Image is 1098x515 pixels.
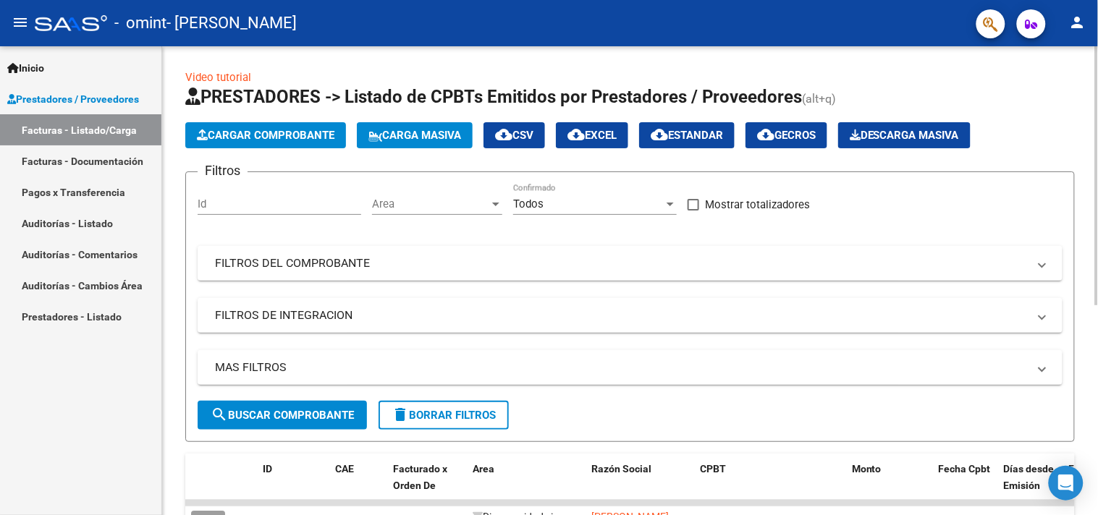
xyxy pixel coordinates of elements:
span: Estandar [651,129,723,142]
span: CPBT [700,463,726,474]
mat-icon: cloud_download [757,126,774,143]
mat-expansion-panel-header: MAS FILTROS [198,350,1063,385]
span: Area [473,463,494,474]
span: (alt+q) [802,92,836,106]
span: Razón Social [591,463,651,474]
mat-icon: cloud_download [651,126,668,143]
span: Gecros [757,129,816,142]
span: Area [372,197,489,210]
mat-panel-title: FILTROS DE INTEGRACION [215,307,1028,323]
span: CSV [495,129,533,142]
button: Estandar [639,122,735,148]
button: Cargar Comprobante [185,122,346,148]
span: Prestadores / Proveedores [7,91,139,107]
span: Borrar Filtros [392,409,496,422]
mat-icon: delete [392,406,409,423]
span: Descarga Masiva [850,129,959,142]
mat-icon: person [1069,14,1086,31]
h3: Filtros [198,161,248,181]
span: - [PERSON_NAME] [166,7,297,39]
span: Mostrar totalizadores [705,196,810,213]
span: Días desde Emisión [1004,463,1055,491]
span: Fecha Cpbt [939,463,991,474]
button: Carga Masiva [357,122,473,148]
span: Monto [852,463,882,474]
mat-expansion-panel-header: FILTROS DE INTEGRACION [198,298,1063,333]
span: - omint [114,7,166,39]
app-download-masive: Descarga masiva de comprobantes (adjuntos) [838,122,971,148]
span: PRESTADORES -> Listado de CPBTs Emitidos por Prestadores / Proveedores [185,87,802,107]
mat-icon: search [211,406,228,423]
button: EXCEL [556,122,628,148]
mat-icon: menu [12,14,29,31]
mat-panel-title: MAS FILTROS [215,359,1028,375]
span: Cargar Comprobante [197,129,334,142]
mat-icon: cloud_download [567,126,585,143]
mat-icon: cloud_download [495,126,512,143]
span: Buscar Comprobante [211,409,354,422]
button: Buscar Comprobante [198,401,367,430]
span: Todos [513,197,544,210]
button: Gecros [746,122,827,148]
div: Open Intercom Messenger [1049,466,1084,501]
mat-expansion-panel-header: FILTROS DEL COMPROBANTE [198,246,1063,281]
span: EXCEL [567,129,617,142]
span: Facturado x Orden De [393,463,447,491]
span: CAE [335,463,354,474]
span: Inicio [7,60,44,76]
button: CSV [483,122,545,148]
span: Carga Masiva [368,129,461,142]
button: Descarga Masiva [838,122,971,148]
mat-panel-title: FILTROS DEL COMPROBANTE [215,255,1028,271]
span: ID [263,463,272,474]
button: Borrar Filtros [379,401,509,430]
a: Video tutorial [185,71,251,84]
